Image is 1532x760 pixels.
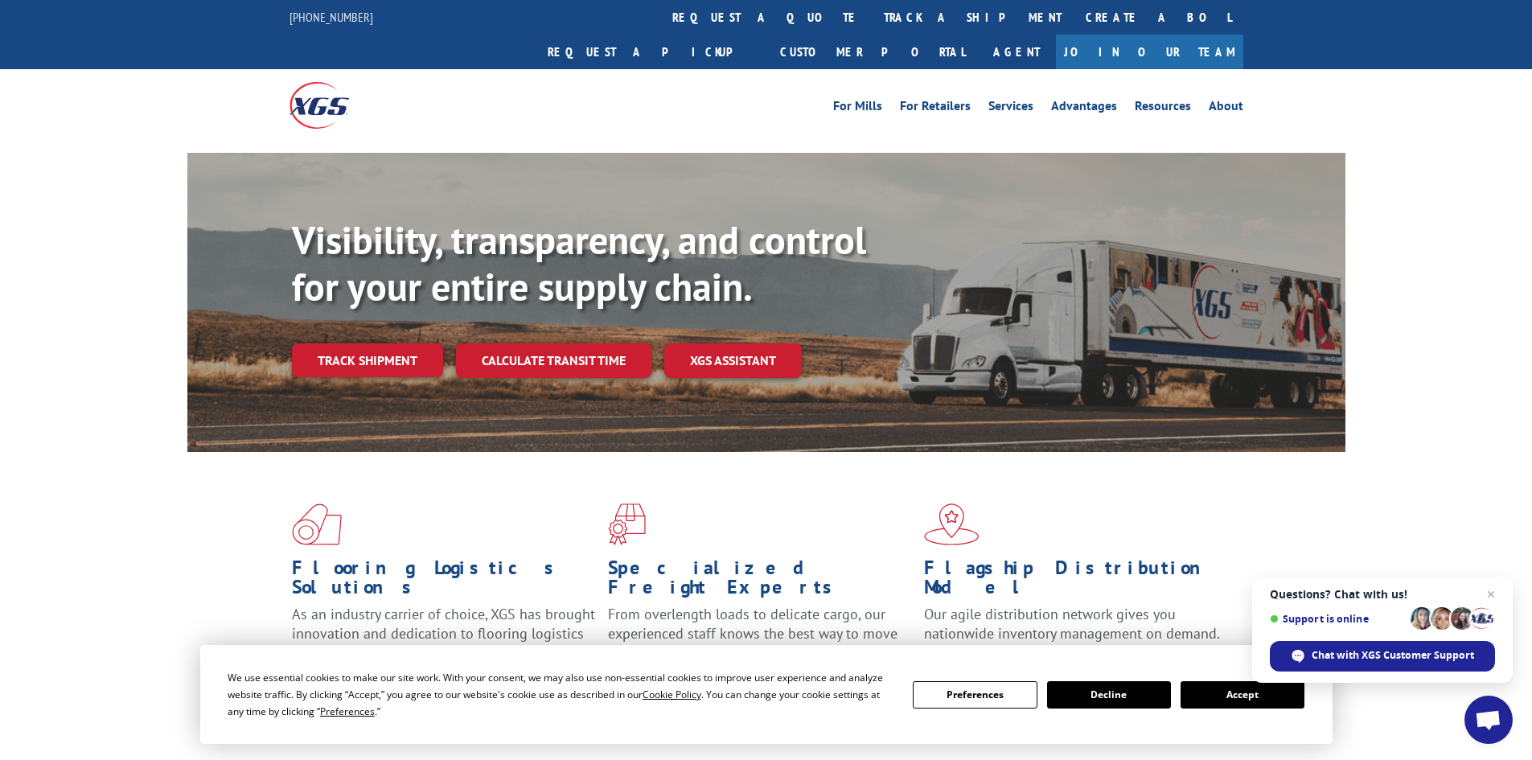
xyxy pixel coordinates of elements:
a: Agent [977,35,1056,69]
button: Preferences [913,681,1037,709]
a: Services [988,100,1033,117]
div: Cookie Consent Prompt [200,645,1333,744]
div: We use essential cookies to make our site work. With your consent, we may also use non-essential ... [228,669,893,720]
span: Preferences [320,705,375,718]
span: Close chat [1481,585,1501,604]
a: For Retailers [900,100,971,117]
span: Support is online [1270,613,1405,625]
img: xgs-icon-focused-on-flooring-red [608,503,646,545]
button: Decline [1047,681,1171,709]
b: Visibility, transparency, and control for your entire supply chain. [292,215,866,311]
a: Customer Portal [768,35,977,69]
a: Join Our Team [1056,35,1243,69]
h1: Flagship Distribution Model [924,558,1228,605]
a: Track shipment [292,343,443,377]
a: For Mills [833,100,882,117]
span: Chat with XGS Customer Support [1312,648,1474,663]
span: Our agile distribution network gives you nationwide inventory management on demand. [924,605,1220,643]
span: Cookie Policy [643,688,701,701]
a: About [1209,100,1243,117]
div: Chat with XGS Customer Support [1270,641,1495,672]
h1: Flooring Logistics Solutions [292,558,596,605]
img: xgs-icon-total-supply-chain-intelligence-red [292,503,342,545]
button: Accept [1181,681,1304,709]
div: Open chat [1464,696,1513,744]
a: [PHONE_NUMBER] [290,9,373,25]
span: As an industry carrier of choice, XGS has brought innovation and dedication to flooring logistics... [292,605,595,662]
a: Request a pickup [536,35,768,69]
a: Resources [1135,100,1191,117]
p: From overlength loads to delicate cargo, our experienced staff knows the best way to move your fr... [608,605,912,676]
span: Questions? Chat with us! [1270,588,1495,601]
h1: Specialized Freight Experts [608,558,912,605]
a: Advantages [1051,100,1117,117]
a: XGS ASSISTANT [664,343,802,378]
img: xgs-icon-flagship-distribution-model-red [924,503,980,545]
a: Calculate transit time [456,343,651,378]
